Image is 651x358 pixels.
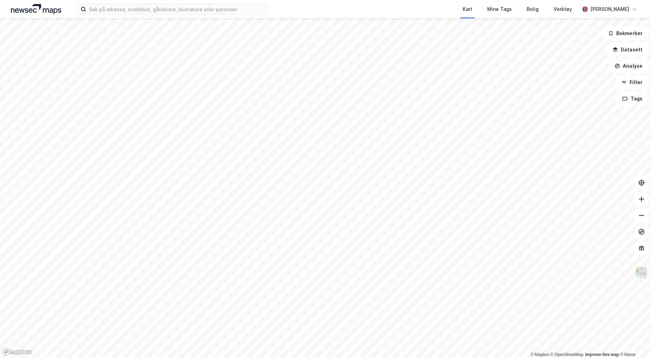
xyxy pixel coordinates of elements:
[11,4,61,14] img: logo.a4113a55bc3d86da70a041830d287a7e.svg
[527,5,539,13] div: Bolig
[554,5,572,13] div: Verktøy
[590,5,629,13] div: [PERSON_NAME]
[617,325,651,358] div: Kontrollprogram for chat
[463,5,472,13] div: Kart
[86,4,268,14] input: Søk på adresse, matrikkel, gårdeiere, leietakere eller personer
[487,5,512,13] div: Mine Tags
[617,325,651,358] iframe: Chat Widget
